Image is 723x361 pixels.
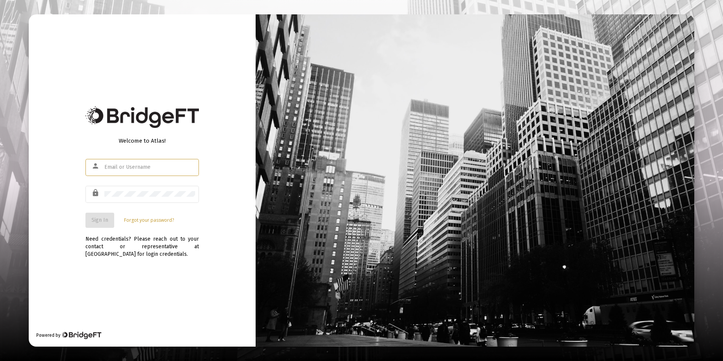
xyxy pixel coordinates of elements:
[36,331,101,339] div: Powered by
[104,164,195,170] input: Email or Username
[92,188,101,198] mat-icon: lock
[61,331,101,339] img: Bridge Financial Technology Logo
[124,216,174,224] a: Forgot your password?
[92,162,101,171] mat-icon: person
[85,228,199,258] div: Need credentials? Please reach out to your contact or representative at [GEOGRAPHIC_DATA] for log...
[85,213,114,228] button: Sign In
[85,137,199,145] div: Welcome to Atlas!
[85,106,199,128] img: Bridge Financial Technology Logo
[92,217,108,223] span: Sign In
